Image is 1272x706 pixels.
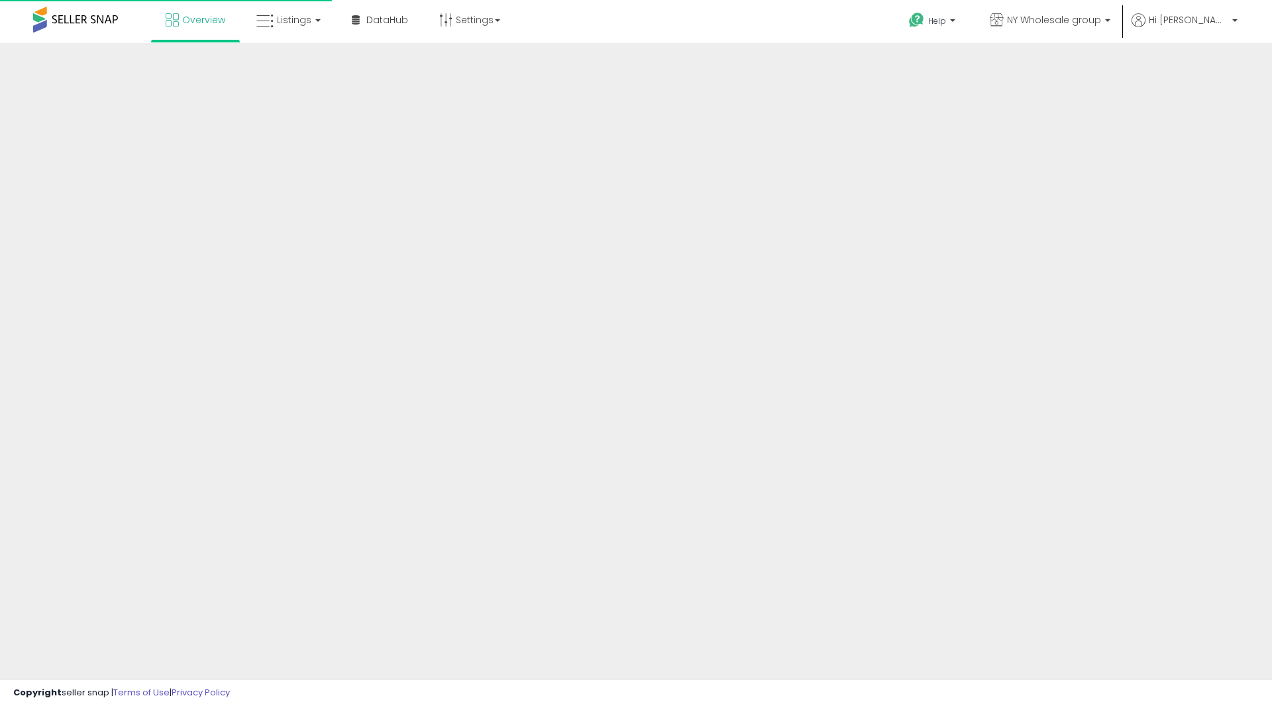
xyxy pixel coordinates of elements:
span: DataHub [366,13,408,27]
a: Help [898,2,969,43]
span: Overview [182,13,225,27]
span: NY Wholesale group [1007,13,1101,27]
span: Help [928,15,946,27]
span: Listings [277,13,311,27]
span: Hi [PERSON_NAME] [1149,13,1228,27]
a: Hi [PERSON_NAME] [1132,13,1238,43]
i: Get Help [908,12,925,29]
